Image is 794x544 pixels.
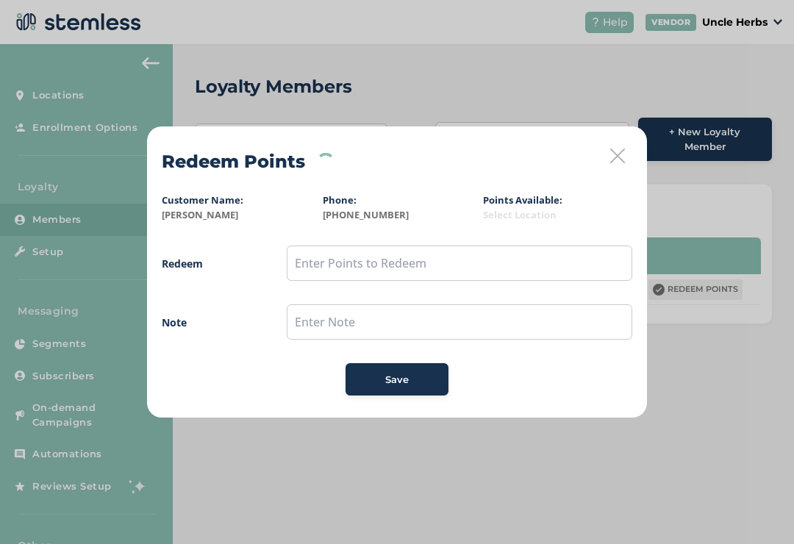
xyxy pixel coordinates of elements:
label: Customer Name: [162,193,243,207]
label: [PHONE_NUMBER] [323,208,472,223]
label: Phone: [323,193,357,207]
label: Points Available: [483,193,562,207]
label: [PERSON_NAME] [162,208,311,223]
h2: Redeem Points [162,148,305,175]
iframe: Chat Widget [720,473,794,544]
span: Save [385,373,409,387]
input: Enter Points to Redeem [287,246,632,281]
input: Enter Note [287,304,632,340]
label: Note [162,315,257,330]
button: Save [346,363,448,396]
label: Redeem [162,256,257,271]
label: Select Location [483,208,632,223]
